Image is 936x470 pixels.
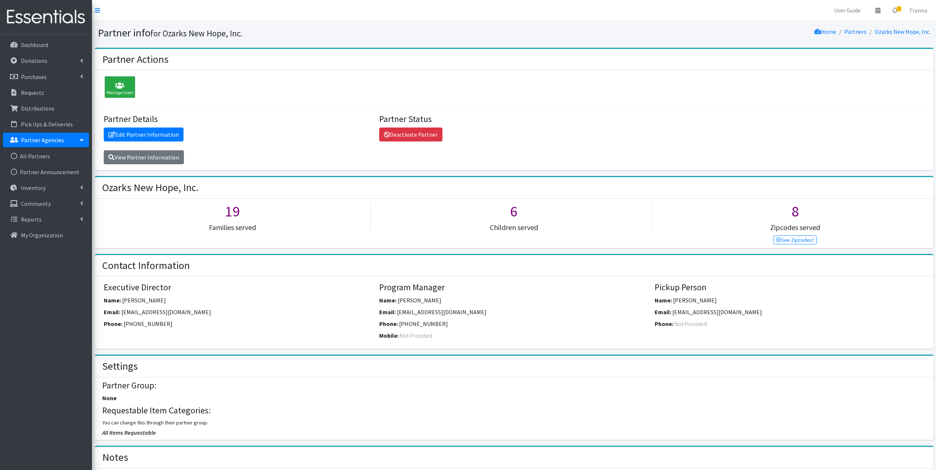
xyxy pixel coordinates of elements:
[875,28,930,35] a: Ozarks New Hope, Inc.
[95,202,370,220] h1: 19
[122,297,166,304] span: [PERSON_NAME]
[21,121,73,128] p: Pick Ups & Deliveries
[379,296,396,305] label: Name:
[21,57,47,64] p: Donations
[102,53,168,66] h2: Partner Actions
[3,133,89,147] a: Partner Agencies
[379,128,442,141] a: Deactivate Partner
[3,69,89,84] a: Purchases
[844,28,866,35] a: Partners
[655,296,672,305] label: Name:
[102,405,926,416] h4: Requestable Item Categories:
[897,6,901,11] span: 5
[102,360,138,373] h2: Settings
[379,319,398,328] label: Phone:
[379,308,396,316] label: Email:
[673,297,717,304] span: [PERSON_NAME]
[104,150,184,164] a: View Partner Information
[150,28,242,39] small: for Ozarks New Hope, Inc.
[376,223,652,232] h5: Children served
[102,380,926,391] h4: Partner Group:
[102,394,117,402] label: None
[102,182,199,194] h2: Ozarks New Hope, Inc.
[21,41,48,49] p: Dashboard
[3,212,89,227] a: Reports
[102,259,190,272] h2: Contact Information
[655,282,925,293] h4: Pickup Person
[655,319,673,328] label: Phone:
[101,85,135,92] a: Manage Users
[672,308,762,316] span: [EMAIL_ADDRESS][DOMAIN_NAME]
[21,136,64,144] p: Partner Agencies
[3,228,89,243] a: My Organization
[3,85,89,100] a: Requests
[3,149,89,164] a: All Partners
[104,319,122,328] label: Phone:
[400,332,432,339] span: Not-Provided
[886,3,903,18] a: 5
[398,297,441,304] span: [PERSON_NAME]
[102,451,128,464] h2: Notes
[814,28,836,35] a: Home
[124,320,172,327] span: [PHONE_NUMBER]
[3,101,89,116] a: Distributions
[376,202,652,220] h1: 6
[3,117,89,132] a: Pick Ups & Deliveries
[104,308,120,316] label: Email:
[104,128,184,141] a: Edit Partner Information
[102,429,156,436] span: All Items Requestable
[379,114,649,125] h4: Partner Status
[21,200,51,207] p: Community
[3,37,89,52] a: Dashboard
[3,165,89,179] a: Partner Announcement
[379,331,399,340] label: Mobile:
[903,3,933,18] a: Tranna
[3,196,89,211] a: Community
[658,202,933,220] h1: 8
[102,419,926,427] p: You can change this through their partner group.
[3,180,89,195] a: Inventory
[98,26,512,39] h1: Partner info
[104,114,374,125] h4: Partner Details
[655,308,671,316] label: Email:
[21,216,42,223] p: Reports
[3,53,89,68] a: Donations
[21,184,46,191] p: Inventory
[104,282,374,293] h4: Executive Director
[3,5,89,29] img: HumanEssentials
[104,296,121,305] label: Name:
[773,236,817,244] a: See Zipcodes?
[21,89,44,96] p: Requests
[95,223,370,232] h5: Families served
[675,320,707,327] span: Not-Provided
[21,105,54,112] p: Distributions
[21,73,47,80] p: Purchases
[21,232,63,239] p: My Organization
[828,3,866,18] a: User Guide
[397,308,487,316] span: [EMAIL_ADDRESS][DOMAIN_NAME]
[379,282,649,293] h4: Program Manager
[658,223,933,232] h5: Zipcodes served
[104,76,135,98] div: Manage Users
[399,320,448,327] span: [PHONE_NUMBER]
[121,308,211,316] span: [EMAIL_ADDRESS][DOMAIN_NAME]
